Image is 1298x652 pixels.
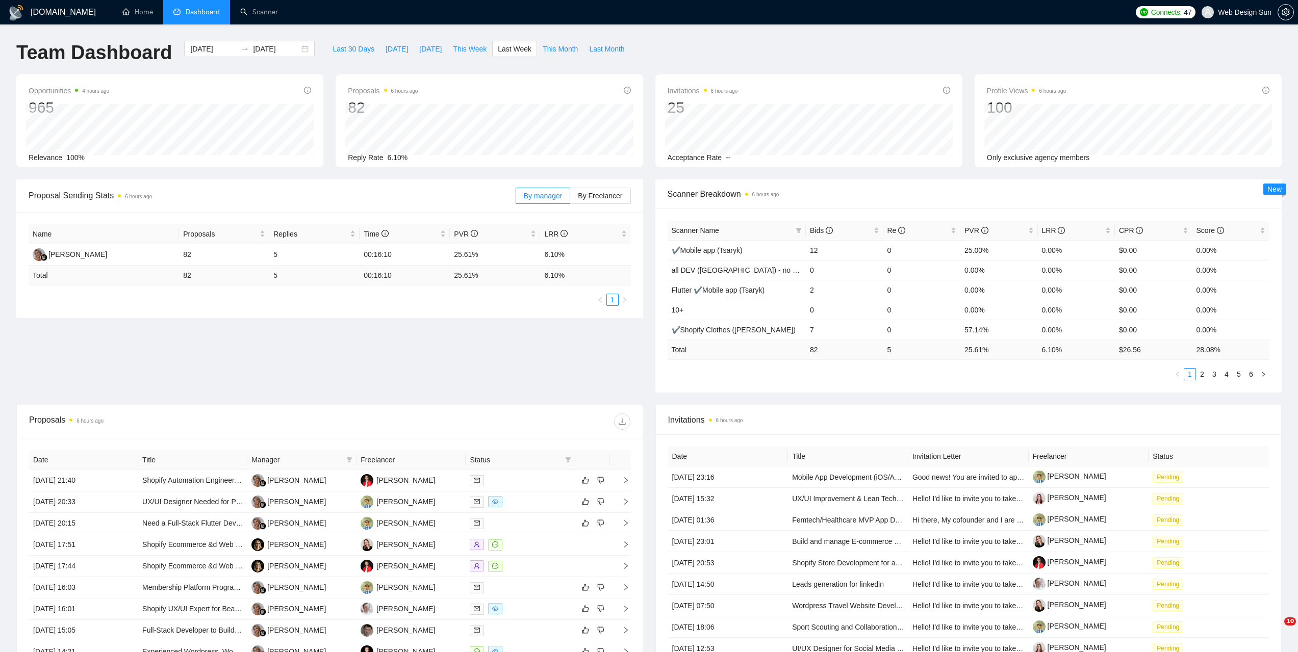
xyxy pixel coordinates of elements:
td: 6.10% [540,244,630,266]
img: AT [361,560,373,572]
span: to [241,45,249,53]
a: AT[PERSON_NAME] [361,476,435,484]
span: 100% [66,153,85,162]
span: Proposals [348,85,418,97]
span: message [492,541,498,547]
div: [PERSON_NAME] [267,539,326,550]
span: PVR [964,226,988,234]
td: 0.00% [960,260,1038,280]
div: [PERSON_NAME] [267,475,326,486]
a: NR[PERSON_NAME] [251,540,326,548]
span: filter [794,223,804,238]
div: [PERSON_NAME] [376,624,435,636]
a: UX/UI Designer Needed for Premium Mobile App Onboarding Experience [142,498,374,506]
a: all DEV ([GEOGRAPHIC_DATA]) - no bids [672,266,806,274]
span: user [1204,9,1211,16]
iframe: Intercom live chat [1263,617,1288,642]
button: dislike [595,603,607,615]
li: 2 [1196,368,1208,380]
a: 6 [1245,369,1257,380]
td: 0.00% [1192,260,1270,280]
div: [PERSON_NAME] [267,603,326,614]
a: setting [1278,8,1294,16]
span: 6.10% [388,153,408,162]
span: like [582,583,589,591]
a: 10+ [672,306,684,314]
span: mail [474,627,480,633]
button: Last Month [583,41,630,57]
a: IS[PERSON_NAME] [361,604,435,612]
a: 5 [1233,369,1244,380]
th: Proposals [179,224,269,244]
span: mail [474,520,480,526]
td: 6.10 % [540,266,630,285]
span: dislike [597,498,604,506]
a: [PERSON_NAME] [1033,558,1106,566]
div: [PERSON_NAME] [267,624,326,636]
a: 4 [1221,369,1232,380]
a: Pending [1153,622,1187,631]
button: download [614,413,630,430]
span: filter [344,452,354,467]
div: 82 [348,98,418,117]
img: IT [361,517,373,530]
a: [PERSON_NAME] [1033,622,1106,630]
img: c1lA9BsF5ekLmkb4qkoMBbm_RNtTuon5aV-MajedG1uHbc9xb_758DYF03Xihb5AW5 [1033,599,1046,612]
span: Replies [273,228,348,240]
span: Time [364,230,388,238]
div: [PERSON_NAME] [376,496,435,507]
a: Flutter ✔Mobile app (Tsaryk) [672,286,765,294]
span: setting [1278,8,1293,16]
span: dislike [597,626,604,634]
a: UX/UI Improvement & Lean Technical Guidance for MVP App [792,494,985,503]
a: Shopify Ecommerce &d Web Development For Medical Equipment Company That Takes Cash Pay and Insurance [142,562,502,570]
img: IT [361,581,373,594]
img: PP [361,624,373,637]
span: Pending [1153,621,1183,633]
td: 00:16:10 [360,266,450,285]
span: Bids [810,226,833,234]
a: Pending [1153,580,1187,588]
span: filter [346,457,352,463]
span: info-circle [981,227,988,234]
button: setting [1278,4,1294,20]
button: like [579,495,592,508]
a: Mobile App Development (iOS/Android) for a Weekly Short Story Reading App [792,473,1039,481]
span: Pending [1153,536,1183,547]
span: [DATE] [386,43,408,55]
span: LRR [1042,226,1065,234]
a: AL[PERSON_NAME] [361,540,435,548]
div: [PERSON_NAME] [376,560,435,571]
button: dislike [595,495,607,508]
td: 12 [806,240,883,260]
a: Pending [1153,558,1187,566]
span: Re [887,226,906,234]
button: dislike [595,624,607,636]
img: gigradar-bm.png [259,480,266,487]
button: like [579,581,592,593]
span: filter [565,457,571,463]
span: Scanner Name [672,226,719,234]
img: logo [8,5,24,21]
a: Femtech/Healthcare MVP App Developer [792,516,923,524]
span: left [597,297,603,303]
img: IT [361,495,373,508]
img: upwork-logo.png [1140,8,1148,16]
span: Pending [1153,600,1183,611]
a: Pending [1153,644,1187,652]
span: New [1267,185,1282,193]
a: [PERSON_NAME] [1033,493,1106,502]
a: Pending [1153,601,1187,609]
span: like [582,476,589,484]
span: mail [474,499,480,505]
li: 3 [1208,368,1220,380]
span: mail [474,477,480,483]
span: Opportunities [29,85,109,97]
span: By manager [524,192,562,200]
span: info-circle [381,230,389,237]
span: Pending [1153,493,1183,504]
td: 25.61% [450,244,540,266]
a: searchScanner [240,8,278,16]
a: [PERSON_NAME] [1033,515,1106,523]
li: 5 [1233,368,1245,380]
